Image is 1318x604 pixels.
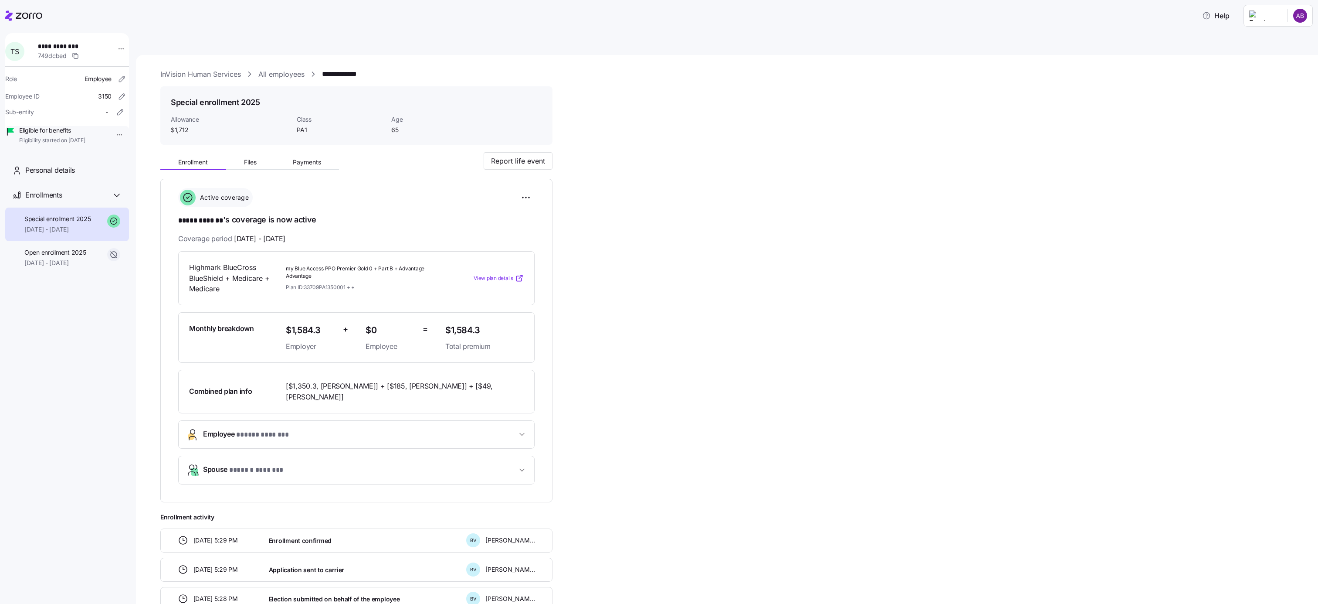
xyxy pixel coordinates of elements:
[391,126,479,134] span: 65
[193,594,238,603] span: [DATE] 5:28 PM
[160,513,552,522] span: Enrollment activity
[85,75,112,83] span: Employee
[24,215,91,223] span: Special enrollment 2025
[25,190,62,201] span: Enrollments
[474,274,513,283] span: View plan details
[485,565,535,574] span: [PERSON_NAME]
[297,126,384,134] span: PA1
[445,323,524,338] span: $1,584.3
[178,159,208,165] span: Enrollment
[445,341,524,352] span: Total premium
[391,115,479,124] span: Age
[203,429,289,440] span: Employee
[160,69,241,80] a: InVision Human Services
[178,233,285,244] span: Coverage period
[19,126,85,135] span: Eligible for benefits
[286,341,336,352] span: Employer
[189,323,254,334] span: Monthly breakdown
[293,159,321,165] span: Payments
[258,69,305,80] a: All employees
[366,323,416,338] span: $0
[286,265,438,280] span: my Blue Access PPO Premier Gold 0 + Part B + Advantage Advantage
[5,92,40,101] span: Employee ID
[171,97,260,108] h1: Special enrollment 2025
[269,595,400,604] span: Election submitted on behalf of the employee
[470,538,477,543] span: B V
[491,156,545,166] span: Report life event
[189,262,279,294] span: Highmark BlueCross BlueShield + Medicare + Medicare
[105,108,108,116] span: -
[244,159,257,165] span: Files
[470,597,477,601] span: B V
[343,323,348,336] span: +
[286,283,355,291] span: Plan ID: 33709PA1350001 + +
[171,126,290,134] span: $1,712
[286,323,336,338] span: $1,584.3
[24,259,86,267] span: [DATE] - [DATE]
[19,137,85,144] span: Eligibility started on [DATE]
[286,381,507,403] span: [$1,350.3, [PERSON_NAME]] + [$185, [PERSON_NAME]] + [$49, [PERSON_NAME]]
[24,225,91,234] span: [DATE] - [DATE]
[234,233,285,244] span: [DATE] - [DATE]
[269,566,344,574] span: Application sent to carrier
[269,536,332,545] span: Enrollment confirmed
[38,51,67,60] span: 749dcbed
[193,565,238,574] span: [DATE] 5:29 PM
[193,536,238,545] span: [DATE] 5:29 PM
[485,536,535,545] span: [PERSON_NAME]
[484,152,552,170] button: Report life event
[24,248,86,257] span: Open enrollment 2025
[203,464,283,476] span: Spouse
[178,214,535,226] h1: 's coverage is now active
[297,115,384,124] span: Class
[470,567,477,572] span: B V
[474,274,524,283] a: View plan details
[25,165,75,176] span: Personal details
[423,323,428,336] span: =
[5,75,17,83] span: Role
[189,386,252,397] span: Combined plan info
[485,594,535,603] span: [PERSON_NAME]
[197,193,249,202] span: Active coverage
[98,92,112,101] span: 3150
[171,115,290,124] span: Allowance
[5,108,34,116] span: Sub-entity
[10,48,19,55] span: T S
[366,341,416,352] span: Employee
